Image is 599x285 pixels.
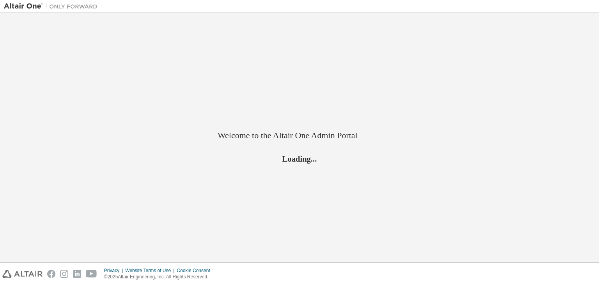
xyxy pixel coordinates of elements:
img: facebook.svg [47,270,55,278]
div: Privacy [104,267,125,274]
h2: Loading... [218,154,381,164]
div: Cookie Consent [177,267,214,274]
img: linkedin.svg [73,270,81,278]
div: Website Terms of Use [125,267,177,274]
img: youtube.svg [86,270,97,278]
img: altair_logo.svg [2,270,43,278]
h2: Welcome to the Altair One Admin Portal [218,130,381,141]
img: instagram.svg [60,270,68,278]
p: © 2025 Altair Engineering, Inc. All Rights Reserved. [104,274,215,280]
img: Altair One [4,2,101,10]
